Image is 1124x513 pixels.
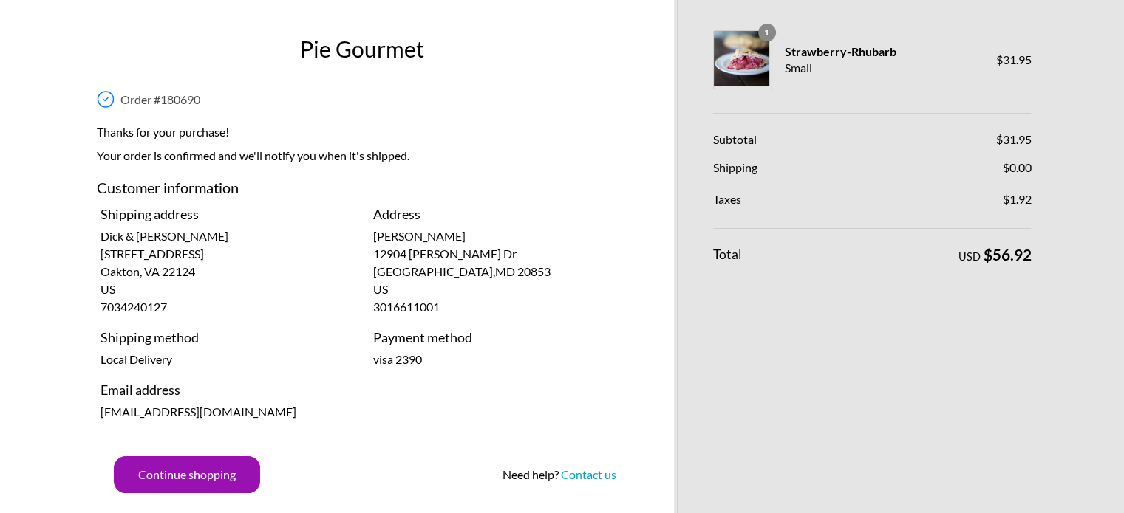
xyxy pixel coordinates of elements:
span: Dick & [PERSON_NAME] [101,229,228,243]
span: 1 [758,24,776,41]
p: Local Delivery [101,351,351,368]
span: 20853 [517,264,551,278]
h4: Shipping address [101,204,351,224]
span: Order # 180690 [120,92,200,106]
span: 22124 [162,264,195,278]
button: Continue shopping [114,456,260,493]
span: [PERSON_NAME] [373,229,466,243]
span: 7034240127 [101,300,167,314]
p: visa 2390 [373,351,624,368]
p: Your order is confirmed and we'll notify you when it's shipped. [97,147,627,171]
a: Contact us [561,467,616,481]
h4: Address [373,204,624,224]
span: US [101,282,115,296]
h4: Payment method [373,328,624,348]
h3: Customer information [97,176,627,204]
span: US [373,282,388,296]
p: [EMAIL_ADDRESS][DOMAIN_NAME] [101,403,351,421]
span: 3016611001 [373,300,440,314]
span: [GEOGRAPHIC_DATA] , MD [373,264,551,278]
h2: Thanks for your purchase! [97,123,627,147]
h4: Shipping method [101,328,351,348]
img: Strawberry-Rhubarb [714,31,769,86]
div: Need help? [503,466,616,483]
span: [STREET_ADDRESS] [101,247,204,261]
h1: Pie Gourmet [93,32,631,66]
span: Oakton , VA [101,264,195,278]
h4: Email address [101,380,351,400]
span: 12904 [PERSON_NAME] Dr [373,247,517,261]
